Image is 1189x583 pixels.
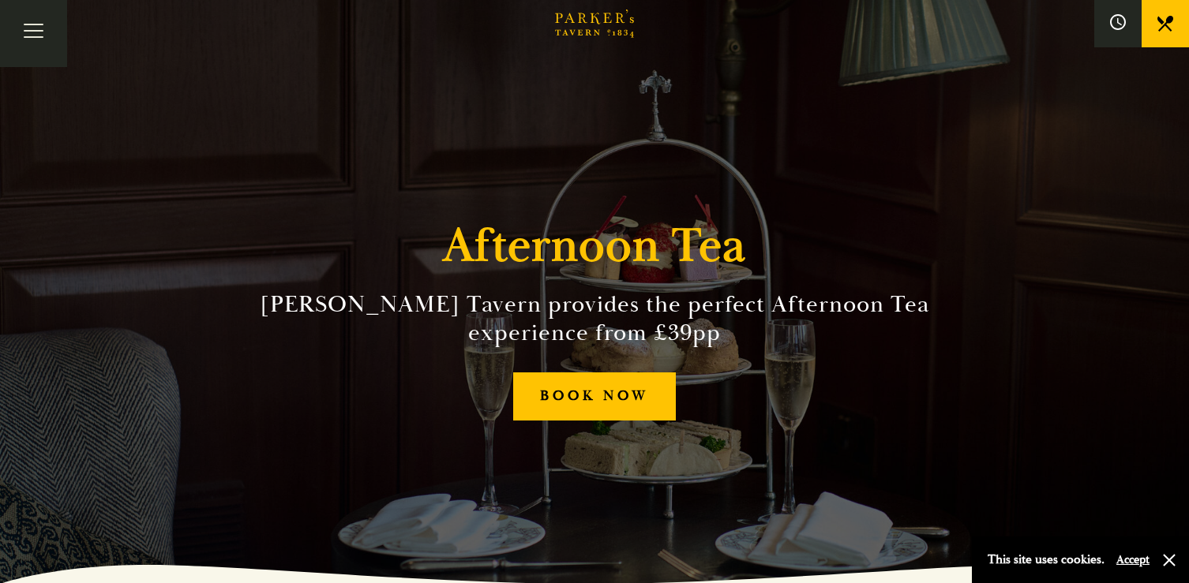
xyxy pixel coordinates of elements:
[1161,552,1177,568] button: Close and accept
[1116,552,1150,567] button: Accept
[443,218,746,275] h1: Afternoon Tea
[513,372,676,420] a: BOOK NOW
[234,290,955,347] h2: [PERSON_NAME] Tavern provides the perfect Afternoon Tea experience from £39pp
[988,548,1105,571] p: This site uses cookies.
